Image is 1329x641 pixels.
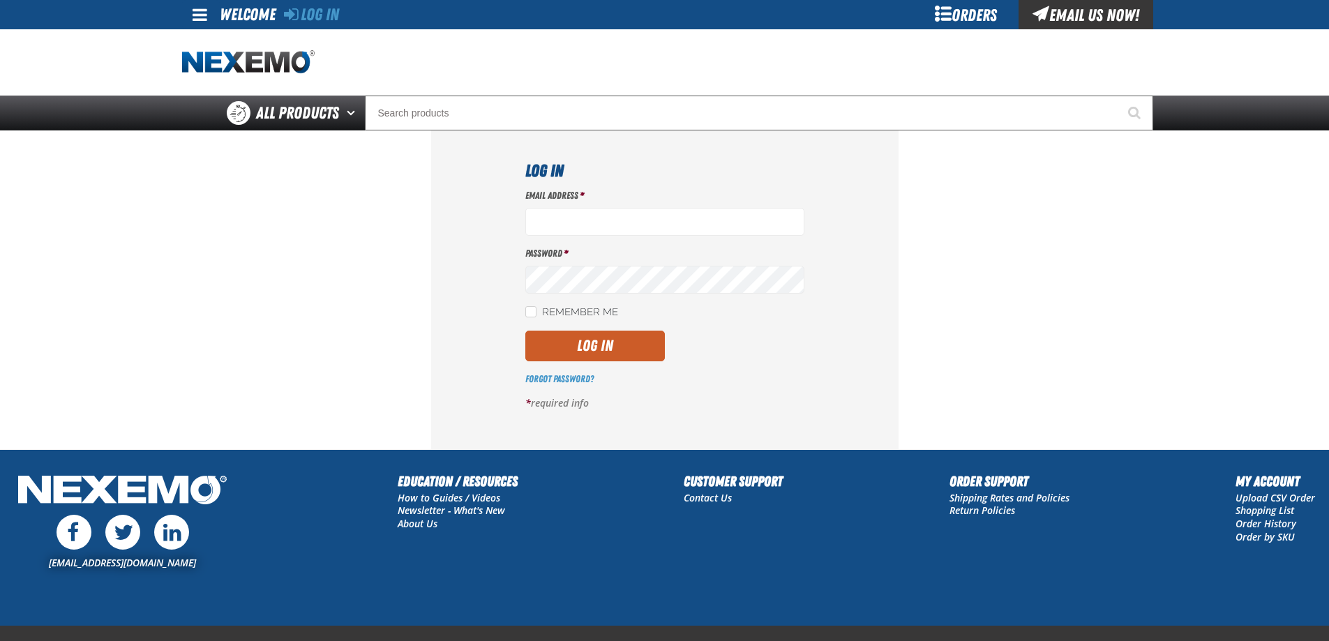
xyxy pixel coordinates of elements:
[342,96,365,130] button: Open All Products pages
[684,471,783,492] h2: Customer Support
[49,556,196,569] a: [EMAIL_ADDRESS][DOMAIN_NAME]
[1236,517,1296,530] a: Order History
[525,189,804,202] label: Email Address
[525,247,804,260] label: Password
[1118,96,1153,130] button: Start Searching
[182,50,315,75] a: Home
[284,5,339,24] a: Log In
[1236,530,1295,543] a: Order by SKU
[525,397,804,410] p: required info
[182,50,315,75] img: Nexemo logo
[684,491,732,504] a: Contact Us
[949,471,1069,492] h2: Order Support
[365,96,1153,130] input: Search
[1236,504,1294,517] a: Shopping List
[398,517,437,530] a: About Us
[398,471,518,492] h2: Education / Resources
[14,471,231,512] img: Nexemo Logo
[525,306,618,319] label: Remember Me
[525,331,665,361] button: Log In
[1236,471,1315,492] h2: My Account
[949,504,1015,517] a: Return Policies
[1236,491,1315,504] a: Upload CSV Order
[525,373,594,384] a: Forgot Password?
[949,491,1069,504] a: Shipping Rates and Policies
[525,306,536,317] input: Remember Me
[398,491,500,504] a: How to Guides / Videos
[525,158,804,183] h1: Log In
[256,100,339,126] span: All Products
[398,504,505,517] a: Newsletter - What's New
